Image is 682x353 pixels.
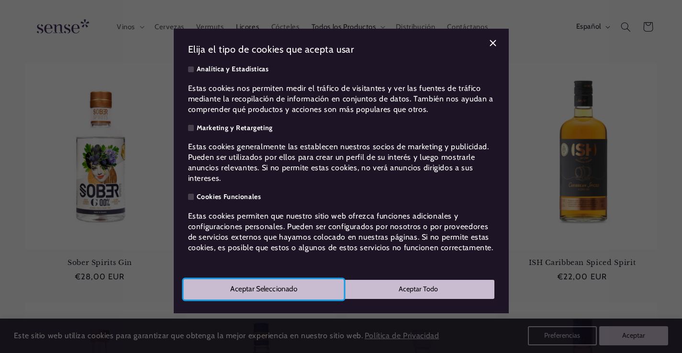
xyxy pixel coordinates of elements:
[188,66,294,73] label: Analítica y Estadísticas
[343,280,494,299] button: Aceptar Todo
[188,124,299,132] label: Marketing y Retargeting
[188,43,494,56] p: Elija el tipo de cookies que acepta usar
[188,83,497,115] p: Estas cookies nos permiten medir el tráfico de visitantes y ver las fuentes de tráfico mediante l...
[188,211,497,253] p: Estas cookies permiten que nuestro sitio web ofrezca funciones adicionales y configuraciones pers...
[188,142,497,184] p: Estas cookies generalmente las establecen nuestros socios de marketing y publicidad. Pueden ser u...
[188,193,287,200] label: Cookies Funcionales
[183,279,344,299] button: Aceptar Seleccionado
[482,33,503,55] button: Close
